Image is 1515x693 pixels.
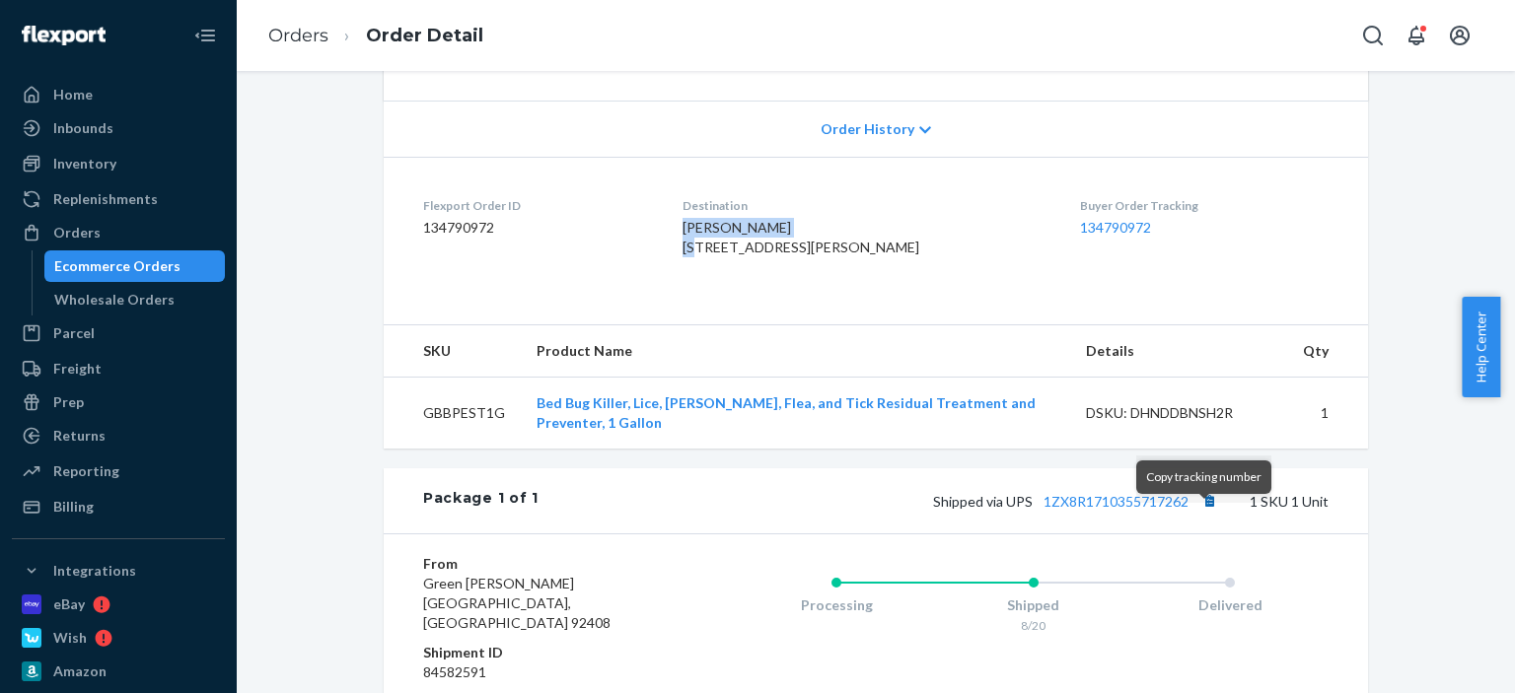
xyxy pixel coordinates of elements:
div: 1 SKU 1 Unit [539,488,1329,514]
div: DSKU: DHNDDBNSH2R [1086,403,1271,423]
a: Inbounds [12,112,225,144]
div: Inbounds [53,118,113,138]
div: eBay [53,594,85,614]
th: Details [1070,325,1287,378]
a: Amazon [12,656,225,687]
div: Delivered [1131,595,1329,615]
th: Qty [1287,325,1368,378]
button: Open account menu [1440,16,1479,55]
div: Home [53,85,93,104]
img: Flexport logo [22,26,106,45]
div: 8/20 [935,617,1132,634]
span: [PERSON_NAME] [STREET_ADDRESS][PERSON_NAME] [683,219,919,255]
a: 134790972 [1080,219,1151,236]
span: Shipped via UPS [933,493,1222,510]
span: Order History [821,119,914,139]
dt: Flexport Order ID [423,197,651,214]
span: Green [PERSON_NAME] [GEOGRAPHIC_DATA], [GEOGRAPHIC_DATA] 92408 [423,575,611,631]
div: Wish [53,628,87,648]
button: Open notifications [1397,16,1436,55]
a: eBay [12,589,225,620]
a: Replenishments [12,183,225,215]
dt: Destination [683,197,1049,214]
td: 1 [1287,378,1368,450]
a: Home [12,79,225,110]
th: SKU [384,325,521,378]
a: Parcel [12,317,225,349]
div: Inventory [53,154,116,173]
dd: 84582591 [423,662,659,682]
a: Orders [268,25,328,46]
div: Billing [53,497,94,517]
a: Reporting [12,455,225,487]
div: Package 1 of 1 [423,488,539,514]
div: Reporting [53,461,119,481]
a: Inventory [12,148,225,179]
div: Returns [53,426,106,446]
div: Processing [738,595,935,615]
div: Parcel [53,323,95,343]
a: Freight [12,353,225,384]
a: Prep [12,386,225,418]
div: Amazon [53,661,107,681]
a: Orders [12,217,225,248]
div: Ecommerce Orders [54,256,180,276]
a: 1ZX8R1710355717262 [1044,493,1189,510]
div: Shipped [935,595,1132,615]
div: Orders [53,223,101,243]
div: Prep [53,392,84,412]
div: Replenishments [53,189,158,209]
button: Help Center [1462,297,1500,397]
a: Wish [12,622,225,654]
dt: Buyer Order Tracking [1080,197,1329,214]
button: Close Navigation [185,16,225,55]
a: Wholesale Orders [44,284,226,315]
span: Copy tracking number [1146,469,1262,484]
button: Open Search Box [1353,16,1393,55]
dd: 134790972 [423,218,651,238]
a: Bed Bug Killer, Lice, [PERSON_NAME], Flea, and Tick Residual Treatment and Preventer, 1 Gallon [537,394,1036,431]
dt: From [423,554,659,574]
a: Returns [12,420,225,451]
td: GBBPEST1G [384,378,521,450]
dt: Shipment ID [423,643,659,662]
a: Billing [12,491,225,522]
div: Integrations [53,561,136,581]
a: Ecommerce Orders [44,250,226,282]
div: Freight [53,359,102,379]
th: Product Name [521,325,1070,378]
ol: breadcrumbs [252,7,499,65]
a: Order Detail [366,25,483,46]
button: Integrations [12,555,225,587]
div: Wholesale Orders [54,290,175,310]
